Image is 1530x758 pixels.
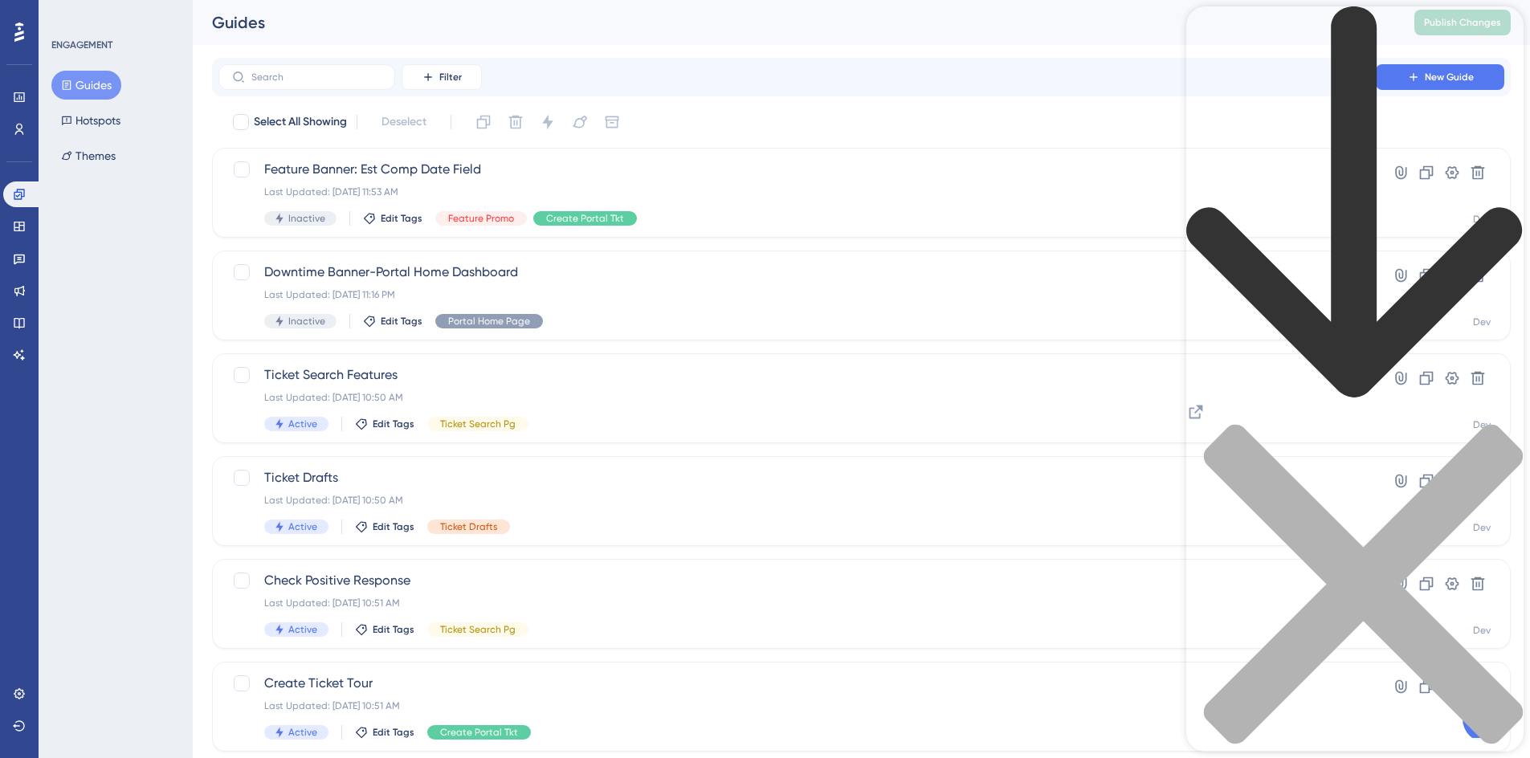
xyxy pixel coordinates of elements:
button: Edit Tags [355,520,414,533]
img: launcher-image-alternative-text [5,10,34,39]
span: Edit Tags [373,520,414,533]
div: ENGAGEMENT [51,39,112,51]
span: Active [288,726,317,739]
div: Last Updated: [DATE] 11:16 PM [264,288,1330,301]
span: Create Ticket Tour [264,674,1330,693]
button: Edit Tags [363,315,422,328]
span: Feature Promo [448,212,514,225]
input: Search [251,71,381,83]
span: Edit Tags [373,623,414,636]
span: Inactive [288,315,325,328]
div: Guides [212,11,1374,34]
span: Inactive [288,212,325,225]
span: Downtime Banner-Portal Home Dashboard [264,263,1330,282]
span: Active [288,418,317,430]
div: Last Updated: [DATE] 10:51 AM [264,597,1330,609]
span: Ticket Drafts [264,468,1330,487]
div: Last Updated: [DATE] 10:51 AM [264,699,1330,712]
button: Filter [402,64,482,90]
span: Edit Tags [381,212,422,225]
span: Edit Tags [373,418,414,430]
span: Check Positive Response [264,571,1330,590]
button: Edit Tags [355,623,414,636]
span: Create Portal Tkt [440,726,518,739]
span: Edit Tags [373,726,414,739]
div: Last Updated: [DATE] 10:50 AM [264,391,1330,404]
span: Active [288,520,317,533]
span: Filter [439,71,462,84]
div: Last Updated: [DATE] 10:50 AM [264,494,1330,507]
span: Edit Tags [381,315,422,328]
span: Active [288,623,317,636]
span: Deselect [381,112,426,132]
button: Edit Tags [363,212,422,225]
span: Feature Banner: Est Comp Date Field [264,160,1330,179]
span: Create Portal Tkt [546,212,624,225]
span: Ticket Search Pg [440,623,516,636]
button: Deselect [367,108,441,137]
span: Need Help? [38,4,100,23]
span: Ticket Search Pg [440,418,516,430]
span: Ticket Drafts [440,520,497,533]
button: Edit Tags [355,418,414,430]
span: Select All Showing [254,112,347,132]
button: Themes [51,141,125,170]
button: Guides [51,71,121,100]
span: Ticket Search Features [264,365,1330,385]
span: Portal Home Page [448,315,530,328]
button: Edit Tags [355,726,414,739]
div: Last Updated: [DATE] 11:53 AM [264,185,1330,198]
button: Hotspots [51,106,130,135]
